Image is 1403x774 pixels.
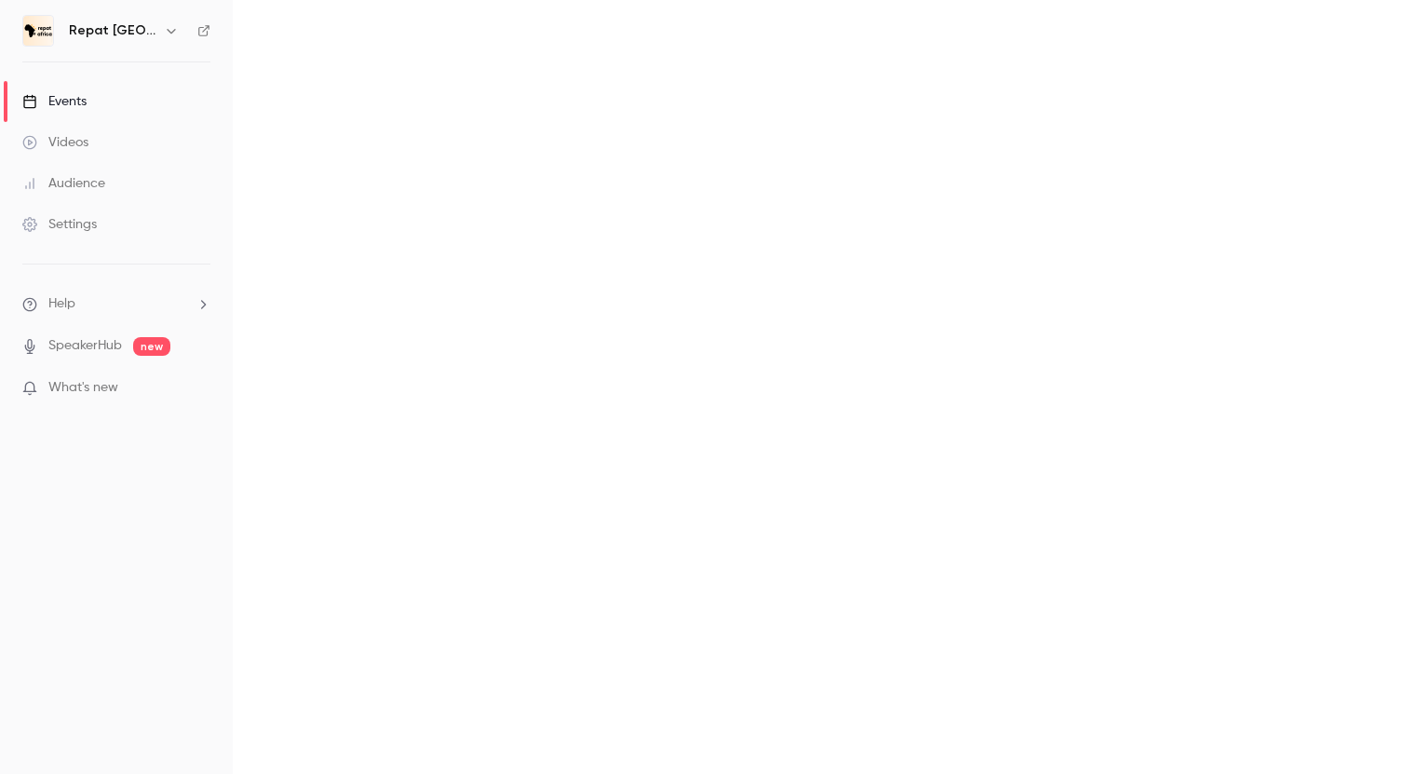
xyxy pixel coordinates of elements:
img: Repat Africa [23,16,53,46]
li: help-dropdown-opener [22,294,210,314]
span: new [133,337,170,356]
div: Events [22,92,87,111]
div: Settings [22,215,97,234]
h6: Repat [GEOGRAPHIC_DATA] [69,21,156,40]
div: Audience [22,174,105,193]
span: Help [48,294,75,314]
span: What's new [48,378,118,398]
a: SpeakerHub [48,336,122,356]
div: Videos [22,133,88,152]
